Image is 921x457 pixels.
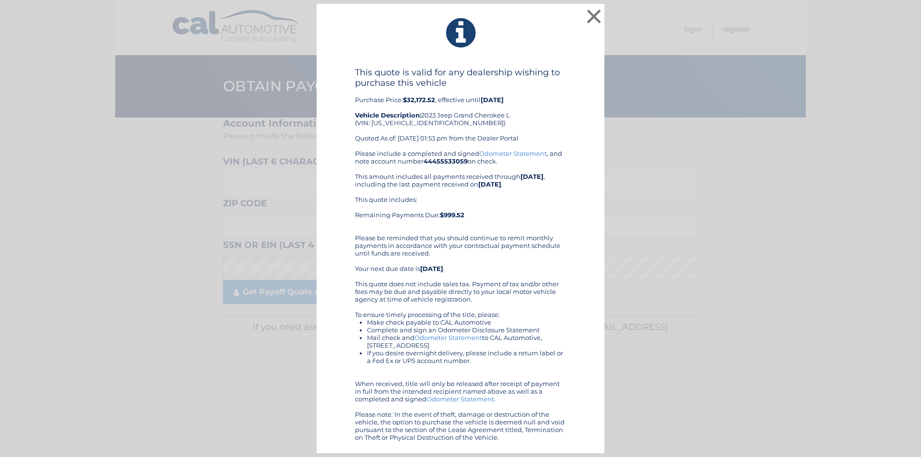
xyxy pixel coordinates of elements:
[355,150,566,441] div: Please include a completed and signed , and note account number on check. This amount includes al...
[403,96,435,104] b: $32,172.52
[355,111,421,119] strong: Vehicle Description:
[355,67,566,88] h4: This quote is valid for any dealership wishing to purchase this vehicle
[367,334,566,349] li: Mail check and to CAL Automotive, [STREET_ADDRESS]
[481,96,504,104] b: [DATE]
[420,265,443,272] b: [DATE]
[367,349,566,364] li: If you desire overnight delivery, please include a return label or a Fed Ex or UPS account number.
[426,395,494,403] a: Odometer Statement
[584,7,603,26] button: ×
[520,173,543,180] b: [DATE]
[367,326,566,334] li: Complete and sign an Odometer Disclosure Statement
[367,318,566,326] li: Make check payable to CAL Automotive
[478,180,501,188] b: [DATE]
[414,334,482,341] a: Odometer Statement
[479,150,547,157] a: Odometer Statement
[355,196,566,226] div: This quote includes: Remaining Payments Due:
[440,211,464,219] b: $999.52
[424,157,468,165] b: 44455533059
[355,67,566,150] div: Purchase Price: , effective until 2023 Jeep Grand Cherokee L (VIN: [US_VEHICLE_IDENTIFICATION_NUM...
